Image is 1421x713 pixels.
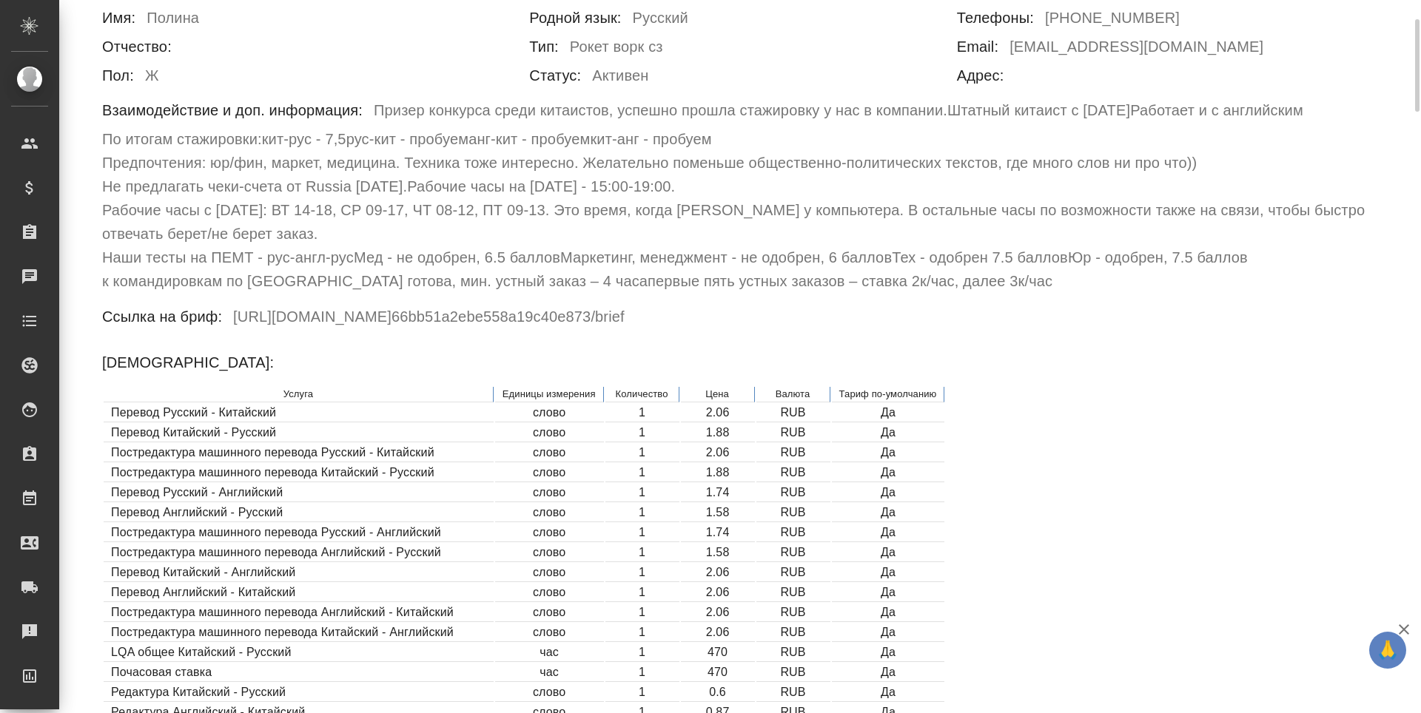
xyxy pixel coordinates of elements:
td: Да [832,643,945,662]
td: Да [832,504,945,522]
h6: кит-рус - 7,5 [262,127,346,151]
td: 1.74 [681,524,755,542]
h6: Отчество: [102,35,172,58]
td: 470 [681,643,755,662]
td: 1 [605,544,679,562]
p: Валюта [764,387,822,402]
p: Тариф по-умолчанию [839,387,937,402]
h6: Рабочие часы с [DATE]: ВТ 14-18, СР 09-17, ЧТ 08-12, ПТ 09-13. Это время, когда [PERSON_NAME] у к... [102,198,1384,246]
td: RUB [756,683,830,702]
td: 1 [605,564,679,582]
td: слово [495,404,604,422]
td: слово [495,444,604,462]
td: 470 [681,663,755,682]
td: Перевод Русский - Китайский [104,404,494,422]
h6: Не предлагать чеки-счета от Russia [DATE]. [102,175,407,198]
td: RUB [756,604,830,622]
td: Перевод Русский - Английский [104,484,494,502]
td: 1 [605,424,679,442]
td: 2.06 [681,604,755,622]
td: 1 [605,464,679,482]
h6: Email: [957,35,998,58]
h6: Родной язык: [529,6,621,30]
td: RUB [756,444,830,462]
td: Перевод Китайский - Английский [104,564,494,582]
p: Услуга [111,387,486,402]
td: Перевод Английский - Русский [104,504,494,522]
td: 2.06 [681,584,755,602]
td: Да [832,444,945,462]
h6: Предпочтения: юр/фин, маркет, медицина. Техника тоже интересно. Желательно поменьше общественно-п... [102,151,1197,175]
h6: Наши тесты на ПЕМТ - рус-англ-рус [102,246,354,269]
h6: Рабочие часы на [DATE] - 15:00-19:00. [407,175,675,198]
h6: Русский [633,6,688,35]
td: 1 [605,504,679,522]
td: слово [495,464,604,482]
h6: Тех - одобрен 7.5 баллов [892,246,1068,269]
td: слово [495,624,604,642]
h6: Рокет ворк сз [570,35,663,64]
td: Постредактура машинного перевода Английский - Китайский [104,604,494,622]
td: 1 [605,404,679,422]
td: 1.58 [681,544,755,562]
h6: Мед - не одобрен, 6.5 баллов [354,246,560,269]
td: слово [495,564,604,582]
span: 🙏 [1375,635,1400,666]
h6: Активен [592,64,648,92]
td: слово [495,424,604,442]
td: RUB [756,643,830,662]
h6: Штатный китаист с [DATE] [947,98,1130,127]
p: Количество [613,387,671,402]
td: 1 [605,444,679,462]
td: Да [832,484,945,502]
td: RUB [756,424,830,442]
td: Постредактура машинного перевода Китайский - Русский [104,464,494,482]
td: LQA общее Китайский - Русский [104,643,494,662]
td: Да [832,424,945,442]
td: Почасовая ставка [104,663,494,682]
td: Да [832,584,945,602]
h6: Адрес: [957,64,1004,87]
td: 1.58 [681,504,755,522]
h6: Маркетинг, менеджмент - не одобрен, 6 баллов [560,246,892,269]
td: RUB [756,544,830,562]
td: 1 [605,643,679,662]
h6: [DEMOGRAPHIC_DATA]: [102,351,274,374]
td: слово [495,504,604,522]
td: 2.06 [681,404,755,422]
p: Цена [688,387,747,402]
td: Да [832,564,945,582]
p: Единицы измерения [503,387,596,402]
h6: Работает и с английским [1130,98,1303,127]
h6: [PHONE_NUMBER] [1045,6,1180,35]
h6: Призер конкурса среди китаистов, успешно прошла стажировку у нас в компании. [374,98,947,127]
td: 0.6 [681,683,755,702]
h6: По итогам стажировки: [102,127,262,151]
td: RUB [756,584,830,602]
td: Да [832,404,945,422]
td: 1.74 [681,484,755,502]
td: RUB [756,624,830,642]
td: слово [495,544,604,562]
td: слово [495,524,604,542]
td: Постредактура машинного перевода Русский - Китайский [104,444,494,462]
h6: к командировкам по [GEOGRAPHIC_DATA] готова, мин. устный заказ – 4 часа [102,269,648,293]
td: Постредактура машинного перевода Английский - Русский [104,544,494,562]
td: RUB [756,464,830,482]
td: 1 [605,584,679,602]
h6: Ссылка на бриф: [102,305,222,328]
td: слово [495,484,604,502]
td: 1.88 [681,464,755,482]
h6: Телефоны: [957,6,1034,30]
td: Редактура Китайский - Русский [104,683,494,702]
h6: анг-кит - пробуем [468,127,590,151]
td: Перевод Английский - Китайский [104,584,494,602]
td: Да [832,524,945,542]
td: RUB [756,484,830,502]
td: Да [832,683,945,702]
h6: Ж [145,64,159,92]
h6: [URL][DOMAIN_NAME] 66bb51a2ebe558a19c40e873 /brief [233,305,625,334]
td: RUB [756,564,830,582]
td: RUB [756,663,830,682]
td: Да [832,604,945,622]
